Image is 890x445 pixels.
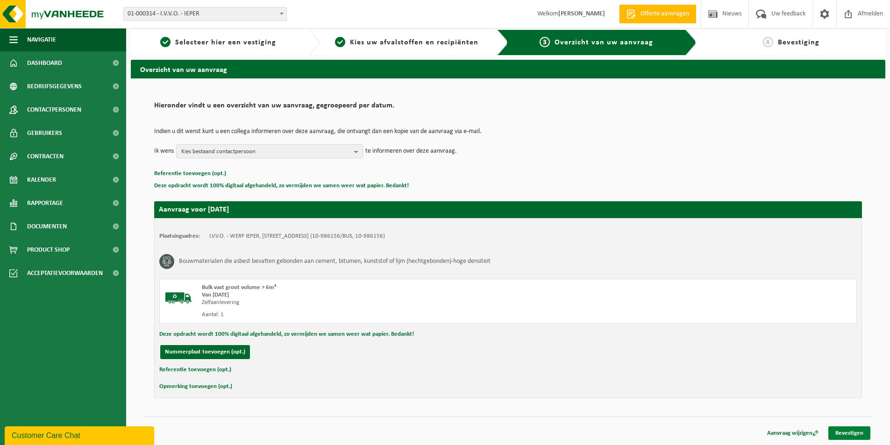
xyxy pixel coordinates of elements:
span: Bulk vast groot volume > 6m³ [202,284,276,290]
a: Offerte aanvragen [619,5,696,23]
strong: Van [DATE] [202,292,229,298]
h2: Hieronder vindt u een overzicht van uw aanvraag, gegroepeerd per datum. [154,102,862,114]
span: 3 [540,37,550,47]
span: Documenten [27,215,67,238]
span: Kies bestaand contactpersoon [181,145,350,159]
img: BL-SO-LV.png [164,284,192,312]
a: 2Kies uw afvalstoffen en recipiënten [324,37,490,48]
span: 01-000314 - I.V.V.O. - IEPER [124,7,286,21]
span: Contactpersonen [27,98,81,121]
span: Bedrijfsgegevens [27,75,82,98]
td: I.V.V.O. - WERF IEPER, [STREET_ADDRESS] (10-986156/BUS, 10-986156) [209,233,385,240]
span: 1 [160,37,171,47]
span: Selecteer hier een vestiging [175,39,276,46]
span: Bevestiging [778,39,819,46]
button: Nummerplaat toevoegen (opt.) [160,345,250,359]
a: 1Selecteer hier een vestiging [135,37,301,48]
strong: Aanvraag voor [DATE] [159,206,229,213]
button: Deze opdracht wordt 100% digitaal afgehandeld, zo vermijden we samen weer wat papier. Bedankt! [159,328,414,340]
span: Acceptatievoorwaarden [27,261,103,285]
button: Referentie toevoegen (opt.) [159,364,231,376]
span: Navigatie [27,28,56,51]
span: Overzicht van uw aanvraag [555,39,653,46]
span: 2 [335,37,345,47]
div: Zelfaanlevering [202,299,546,306]
span: Kies uw afvalstoffen en recipiënten [350,39,478,46]
span: 4 [763,37,773,47]
h2: Overzicht van uw aanvraag [131,60,885,78]
p: Ik wens [154,144,174,158]
h3: Bouwmaterialen die asbest bevatten gebonden aan cement, bitumen, kunststof of lijm (hechtgebonden... [179,254,491,269]
a: Bevestigen [828,426,870,440]
span: Rapportage [27,191,63,215]
span: Offerte aanvragen [638,9,691,19]
span: 01-000314 - I.V.V.O. - IEPER [123,7,287,21]
strong: Plaatsingsadres: [159,233,200,239]
p: te informeren over deze aanvraag. [365,144,457,158]
span: Contracten [27,145,64,168]
button: Deze opdracht wordt 100% digitaal afgehandeld, zo vermijden we samen weer wat papier. Bedankt! [154,180,409,192]
div: Aantal: 1 [202,311,546,318]
span: Kalender [27,168,56,191]
span: Gebruikers [27,121,62,145]
span: Dashboard [27,51,62,75]
p: Indien u dit wenst kunt u een collega informeren over deze aanvraag, die ontvangt dan een kopie v... [154,128,862,135]
button: Referentie toevoegen (opt.) [154,168,226,180]
iframe: chat widget [5,424,156,445]
a: Aanvraag wijzigen [760,426,826,440]
strong: [PERSON_NAME] [558,10,605,17]
button: Opmerking toevoegen (opt.) [159,381,232,393]
button: Kies bestaand contactpersoon [176,144,363,158]
span: Product Shop [27,238,70,261]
